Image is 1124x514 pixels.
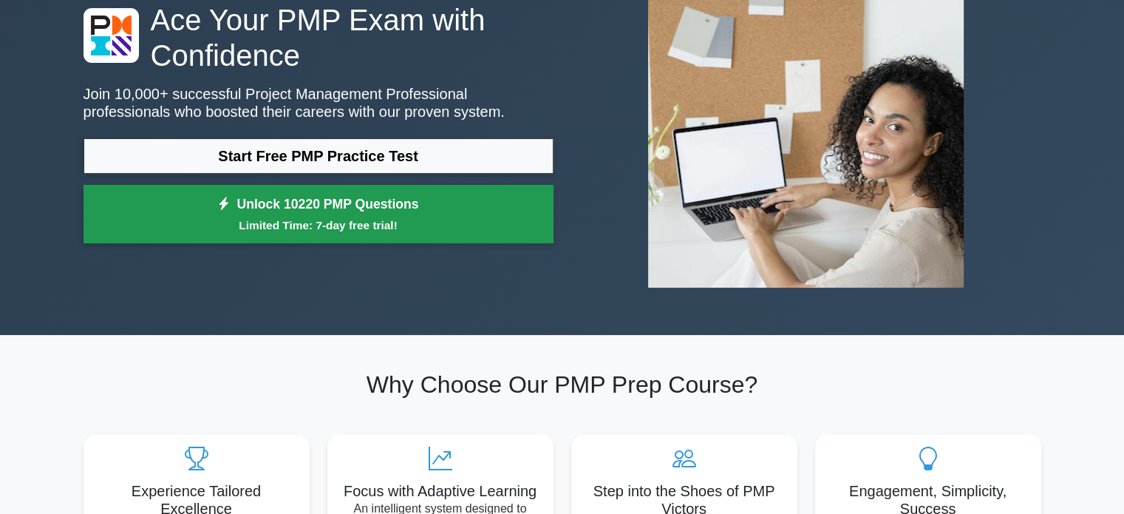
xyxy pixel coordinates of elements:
[339,482,542,500] h5: Focus with Adaptive Learning
[84,85,554,121] p: Join 10,000+ successful Project Management Professional professionals who boosted their careers w...
[102,217,535,234] small: Limited Time: 7-day free trial!
[84,138,554,174] a: Start Free PMP Practice Test
[84,371,1041,399] h2: Why Choose Our PMP Prep Course?
[84,2,554,73] h1: Ace Your PMP Exam with Confidence
[84,185,554,244] a: Unlock 10220 PMP QuestionsLimited Time: 7-day free trial!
